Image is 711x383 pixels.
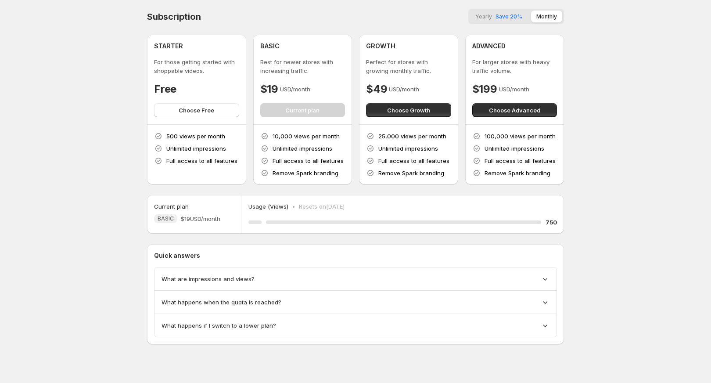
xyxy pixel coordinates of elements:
[260,82,278,96] h4: $19
[378,144,438,153] p: Unlimited impressions
[166,144,226,153] p: Unlimited impressions
[260,58,345,75] p: Best for newer stores with increasing traffic.
[489,106,540,115] span: Choose Advanced
[292,202,295,211] p: •
[472,103,557,117] button: Choose Advanced
[485,132,556,141] p: 100,000 views per month
[496,13,522,20] span: Save 20%
[154,58,239,75] p: For those getting started with shoppable videos.
[154,251,557,260] p: Quick answers
[366,58,451,75] p: Perfect for stores with growing monthly traffic.
[387,106,430,115] span: Choose Growth
[472,58,557,75] p: For larger stores with heavy traffic volume.
[378,156,449,165] p: Full access to all features
[260,42,280,51] h4: BASIC
[273,169,338,177] p: Remove Spark branding
[485,156,556,165] p: Full access to all features
[166,156,237,165] p: Full access to all features
[531,11,562,22] button: Monthly
[472,42,506,51] h4: ADVANCED
[154,82,176,96] h4: Free
[181,214,220,223] span: $19 USD/month
[158,215,174,222] span: BASIC
[280,85,310,94] p: USD/month
[378,169,444,177] p: Remove Spark branding
[154,42,183,51] h4: STARTER
[248,202,288,211] p: Usage (Views)
[179,106,214,115] span: Choose Free
[389,85,419,94] p: USD/month
[299,202,345,211] p: Resets on [DATE]
[166,132,225,141] p: 500 views per month
[273,156,344,165] p: Full access to all features
[273,132,340,141] p: 10,000 views per month
[546,218,557,227] h5: 750
[162,298,281,307] span: What happens when the quota is reached?
[499,85,529,94] p: USD/month
[162,275,255,283] span: What are impressions and views?
[366,103,451,117] button: Choose Growth
[366,42,395,51] h4: GROWTH
[154,103,239,117] button: Choose Free
[475,13,492,20] span: Yearly
[470,11,528,22] button: YearlySave 20%
[162,321,276,330] span: What happens if I switch to a lower plan?
[147,11,201,22] h4: Subscription
[154,202,189,211] h5: Current plan
[273,144,332,153] p: Unlimited impressions
[485,144,544,153] p: Unlimited impressions
[485,169,550,177] p: Remove Spark branding
[472,82,497,96] h4: $199
[366,82,387,96] h4: $49
[378,132,446,141] p: 25,000 views per month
